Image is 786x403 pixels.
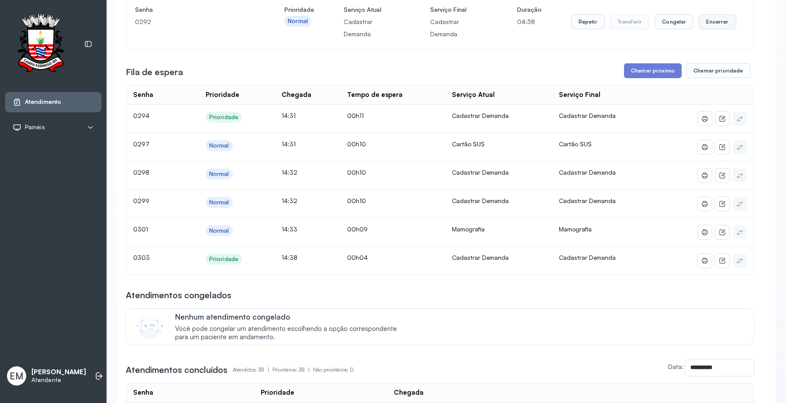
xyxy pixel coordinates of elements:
div: Normal [209,199,229,206]
span: 14:32 [282,197,297,204]
div: Normal [288,17,308,25]
span: Você pode congelar um atendimento escolhendo a opção correspondente para um paciente em andamento. [175,325,406,341]
span: Cadastrar Demanda [559,197,616,204]
span: Cadastrar Demanda [559,169,616,176]
span: 14:31 [282,112,296,119]
button: Repetir [571,14,605,29]
p: 0292 [135,16,255,28]
p: Não prioritários: 0 [313,364,354,376]
span: 14:32 [282,169,297,176]
h4: Senha [135,3,255,16]
div: Prioridade [261,389,294,397]
span: 0303 [133,254,150,261]
div: Cadastrar Demanda [452,112,545,120]
span: Cadastrar Demanda [559,112,616,119]
span: 00h10 [347,140,366,148]
div: Prioridade [209,114,238,121]
p: [PERSON_NAME] [31,368,86,376]
span: Cartão SUS [559,140,592,148]
div: Cadastrar Demanda [452,197,545,205]
div: Prioridade [209,255,238,263]
span: 0301 [133,225,148,233]
span: | [308,366,310,373]
span: 14:38 [282,254,297,261]
span: 0294 [133,112,149,119]
div: Normal [209,170,229,178]
span: 00h04 [347,254,368,261]
span: Atendimento [25,98,61,106]
button: Encerrar [699,14,736,29]
div: Serviço Final [559,91,600,99]
p: Atendente [31,376,86,384]
span: 00h11 [347,112,364,119]
span: Mamografia [559,225,592,233]
span: 00h10 [347,197,366,204]
button: Transferir [610,14,650,29]
div: Normal [209,142,229,149]
span: 00h09 [347,225,368,233]
span: 14:33 [282,225,297,233]
div: Cadastrar Demanda [452,254,545,262]
h3: Atendimentos congelados [126,289,231,301]
h3: Fila de espera [126,66,183,78]
img: Imagem de CalloutCard [137,313,163,339]
span: 14:31 [282,140,296,148]
h4: Serviço Final [430,3,487,16]
div: Tempo de espera [347,91,403,99]
button: Chamar prioridade [686,63,751,78]
div: Senha [133,91,153,99]
label: Data: [668,363,683,370]
span: 00h10 [347,169,366,176]
p: Cadastrar Demanda [344,16,400,40]
div: Cartão SUS [452,140,545,148]
span: 0299 [133,197,149,204]
span: 0297 [133,140,149,148]
div: Chegada [282,91,311,99]
img: Logotipo do estabelecimento [9,14,72,75]
a: Atendimento [13,98,94,107]
div: Cadastrar Demanda [452,169,545,176]
h4: Prioridade [284,3,314,16]
span: 0298 [133,169,149,176]
div: Senha [133,389,153,397]
span: Painéis [25,124,45,131]
h4: Duração [517,3,541,16]
h4: Serviço Atual [344,3,400,16]
p: Prioritários: 38 [272,364,313,376]
p: 04:38 [517,16,541,28]
h3: Atendimentos concluídos [126,364,228,376]
button: Congelar [655,14,693,29]
div: Prioridade [206,91,239,99]
div: Chegada [394,389,424,397]
span: | [268,366,269,373]
p: Atendidos: 38 [233,364,272,376]
p: Cadastrar Demanda [430,16,487,40]
button: Chamar próximo [624,63,682,78]
div: Serviço Atual [452,91,495,99]
span: Cadastrar Demanda [559,254,616,261]
div: Normal [209,227,229,234]
div: Mamografia [452,225,545,233]
p: Nenhum atendimento congelado [175,312,406,321]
